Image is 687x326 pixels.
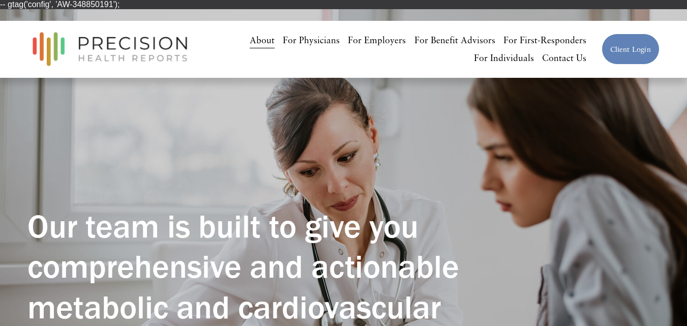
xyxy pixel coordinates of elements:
a: Client Login [602,34,660,65]
a: For Physicians [283,31,340,49]
a: For First-Responders [503,31,586,49]
a: Contact Us [542,49,586,67]
a: For Individuals [474,49,534,67]
a: For Benefit Advisors [414,31,495,49]
a: For Employers [348,31,406,49]
img: Precision Health Reports [27,27,192,71]
a: About [250,31,275,49]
